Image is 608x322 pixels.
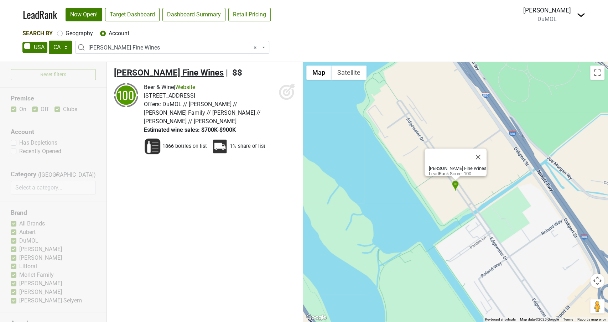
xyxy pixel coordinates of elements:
a: Terms (opens in new tab) [563,317,573,321]
img: quadrant_split.svg [114,83,138,107]
a: Open this area in Google Maps (opens a new window) [305,313,328,322]
span: [STREET_ADDRESS] [144,92,195,99]
b: [PERSON_NAME] Fine Wines [429,166,487,171]
a: Retail Pricing [228,8,271,21]
a: Now Open! [66,8,102,21]
span: Offers: [144,101,161,108]
a: Report a map error [577,317,606,321]
span: Beer & Wine [144,84,174,90]
span: JJ Buckley Fine Wines [75,41,269,54]
span: Search By [22,30,53,37]
span: JJ Buckley Fine Wines [88,43,260,52]
img: Percent Distributor Share [211,138,228,155]
button: Map camera controls [590,274,604,288]
img: Wine List [144,138,161,155]
span: 1% share of list [230,143,265,150]
button: Drag Pegman onto the map to open Street View [590,299,604,313]
span: Map data ©2025 Google [520,317,559,321]
div: [PERSON_NAME] [523,6,571,15]
button: Show street map [306,66,331,80]
span: DuMOL [537,16,557,22]
span: 1866 bottles on list [162,143,207,150]
button: Keyboard shortcuts [485,317,516,322]
button: Toggle fullscreen view [590,66,604,80]
span: DuMOL // [PERSON_NAME] // [PERSON_NAME] Family // [PERSON_NAME] // [PERSON_NAME] // [PERSON_NAME] [144,101,261,125]
span: Remove all items [254,43,257,52]
div: LeadRank Score: 100 [429,166,487,176]
img: Google [305,313,328,322]
img: Dropdown Menu [577,11,585,19]
a: Dashboard Summary [162,8,225,21]
div: JJ Buckley Fine Wines [452,180,459,192]
a: LeadRank [23,7,57,22]
span: Estimated wine sales: $700K-$900K [144,126,236,133]
span: [PERSON_NAME] Fine Wines [114,68,224,78]
button: Show satellite imagery [331,66,367,80]
div: | [144,83,275,92]
div: 100 [115,84,137,106]
span: | $$ [226,68,242,78]
a: Website [175,84,195,90]
label: Geography [66,29,93,38]
button: Close [469,149,487,166]
label: Account [109,29,129,38]
a: Target Dashboard [105,8,160,21]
